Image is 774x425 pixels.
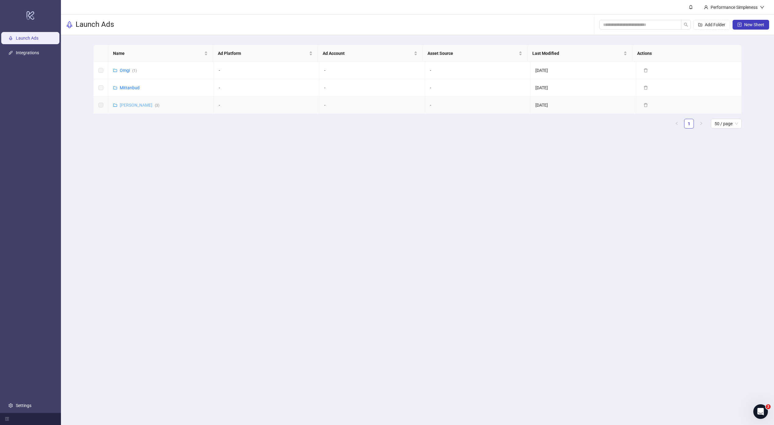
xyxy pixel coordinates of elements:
a: 1 [684,119,694,128]
span: menu-fold [5,417,9,421]
td: - [425,79,531,97]
span: Add Folder [705,22,725,27]
span: delete [644,86,648,90]
td: - [425,97,531,114]
span: delete [644,68,648,73]
th: Ad Account [318,45,423,62]
a: Launch Ads [16,36,38,41]
span: folder [113,86,117,90]
div: Performance Simpleness [708,4,760,11]
td: [DATE] [531,79,636,97]
span: 50 / page [715,119,738,128]
span: bell [689,5,693,9]
button: right [696,119,706,129]
li: Next Page [696,119,706,129]
a: Integrations [16,50,39,55]
span: delete [644,103,648,107]
span: rocket [66,21,73,28]
span: ( 1 ) [132,69,137,73]
span: user [704,5,708,9]
div: Page Size [711,119,742,129]
span: plus-square [737,23,742,27]
span: folder [113,103,117,107]
span: ( 3 ) [155,103,159,108]
a: [PERSON_NAME](3) [120,103,159,108]
th: Actions [632,45,737,62]
span: Asset Source [428,50,517,57]
span: 2 [766,404,771,409]
th: Ad Platform [213,45,318,62]
span: left [675,122,679,125]
td: - [319,97,425,114]
td: - [425,62,531,79]
li: 1 [684,119,694,129]
span: Last Modified [532,50,622,57]
span: Name [113,50,203,57]
td: - [214,79,320,97]
td: - [214,97,320,114]
span: down [760,5,764,9]
h3: Launch Ads [76,20,114,30]
button: Add Folder [693,20,730,30]
th: Name [108,45,213,62]
td: [DATE] [531,97,636,114]
li: Previous Page [672,119,682,129]
button: left [672,119,682,129]
span: New Sheet [744,22,764,27]
td: - [319,62,425,79]
td: [DATE] [531,62,636,79]
td: - [214,62,320,79]
span: right [699,122,703,125]
span: Ad Platform [218,50,308,57]
th: Last Modified [527,45,632,62]
a: Mittanbud [120,85,140,90]
button: New Sheet [733,20,769,30]
a: Settings [16,403,31,408]
span: folder-add [698,23,702,27]
td: - [319,79,425,97]
iframe: Intercom live chat [753,404,768,419]
a: Omgi(1) [120,68,137,73]
span: folder [113,68,117,73]
span: Ad Account [323,50,413,57]
span: search [684,23,688,27]
th: Asset Source [423,45,527,62]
